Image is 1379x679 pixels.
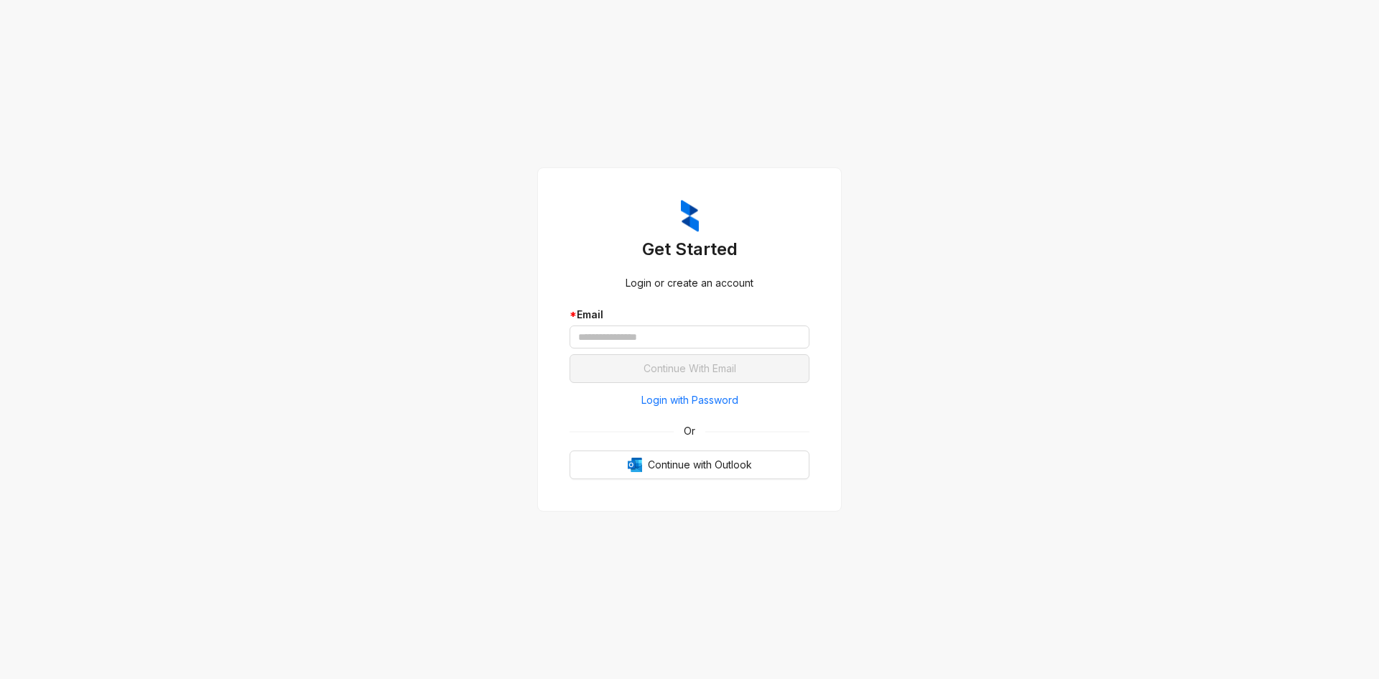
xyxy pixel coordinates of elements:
button: Login with Password [570,389,809,412]
div: Email [570,307,809,323]
img: Outlook [628,458,642,472]
button: Continue With Email [570,354,809,383]
span: Or [674,423,705,439]
span: Continue with Outlook [648,457,752,473]
h3: Get Started [570,238,809,261]
img: ZumaIcon [681,200,699,233]
span: Login with Password [641,392,738,408]
button: OutlookContinue with Outlook [570,451,809,479]
div: Login or create an account [570,275,809,291]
